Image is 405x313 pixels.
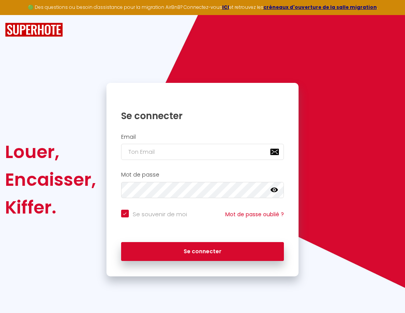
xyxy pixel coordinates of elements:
[121,242,284,261] button: Se connecter
[222,4,229,10] a: ICI
[5,166,96,194] div: Encaisser,
[121,172,284,178] h2: Mot de passe
[263,4,377,10] a: créneaux d'ouverture de la salle migration
[121,144,284,160] input: Ton Email
[5,194,96,221] div: Kiffer.
[225,210,284,218] a: Mot de passe oublié ?
[5,23,63,37] img: SuperHote logo
[5,138,96,166] div: Louer,
[121,134,284,140] h2: Email
[121,110,284,122] h1: Se connecter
